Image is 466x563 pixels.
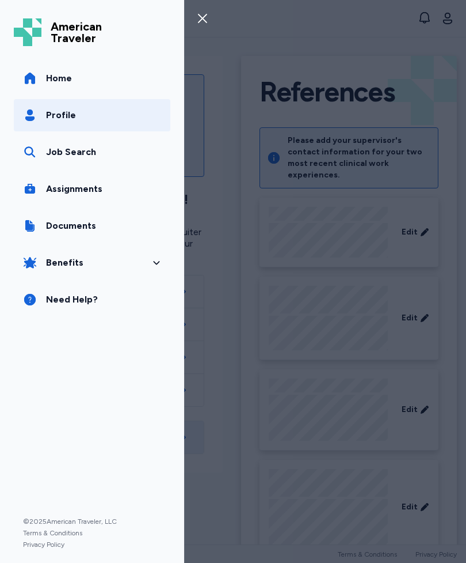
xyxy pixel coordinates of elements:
a: Privacy Policy [23,540,161,549]
span: Need Help? [46,293,98,307]
span: Assignments [46,182,102,196]
a: Documents [14,210,170,242]
a: Home [14,62,170,95]
a: Terms & Conditions [23,528,161,538]
button: Benefits [14,247,170,279]
span: Documents [46,219,96,233]
a: Job Search [14,136,170,168]
a: Profile [14,99,170,131]
span: © 2025 American Traveler, LLC [23,517,161,526]
a: Assignments [14,173,170,205]
span: Home [46,71,72,85]
img: Logo [14,18,41,46]
div: Job Search [46,145,96,159]
a: Need Help? [14,284,170,316]
span: Benefits [46,256,83,270]
span: Profile [46,108,76,122]
span: American Traveler [51,21,102,44]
